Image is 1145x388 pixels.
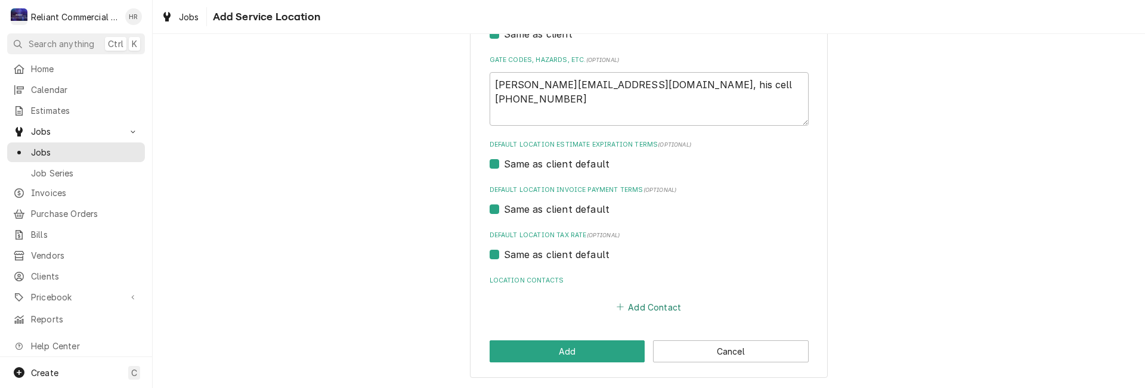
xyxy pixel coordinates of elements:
span: Jobs [31,146,139,159]
a: Go to Help Center [7,336,145,356]
div: Button Group [490,340,809,362]
span: Help Center [31,340,138,352]
a: Calendar [7,80,145,100]
div: Gate Codes, Hazards, etc. [490,55,809,125]
div: Button Group Row [490,340,809,362]
span: Reports [31,313,139,325]
span: Jobs [179,11,199,23]
span: (optional) [658,141,691,148]
button: Add [490,340,645,362]
label: Default Location Estimate Expiration Terms [490,140,809,150]
span: Clients [31,270,139,283]
button: Cancel [653,340,809,362]
label: Default Location Tax Rate [490,231,809,240]
span: Vendors [31,249,139,262]
span: Jobs [31,125,121,138]
span: Search anything [29,38,94,50]
span: C [131,367,137,379]
div: Heath Reed's Avatar [125,8,142,25]
a: Invoices [7,183,145,203]
span: Create [31,368,58,378]
a: Clients [7,266,145,286]
a: Go to Pricebook [7,287,145,307]
a: Job Series [7,163,145,183]
label: Same as client default [504,202,610,216]
span: K [132,38,137,50]
a: Bills [7,225,145,244]
a: Go to Jobs [7,122,145,141]
div: Default Location Estimate Expiration Terms [490,140,809,170]
a: Home [7,59,145,79]
label: Gate Codes, Hazards, etc. [490,55,809,65]
span: (optional) [587,232,620,238]
span: Invoices [31,187,139,199]
div: HR [125,8,142,25]
a: Estimates [7,101,145,120]
span: (optional) [643,187,677,193]
span: Calendar [31,83,139,96]
button: Add Contact [614,299,683,315]
a: Jobs [156,7,204,27]
span: ( optional ) [586,57,620,63]
span: Pricebook [31,291,121,303]
span: Ctrl [108,38,123,50]
label: Same as client default [504,247,610,262]
a: Vendors [7,246,145,265]
a: Purchase Orders [7,204,145,224]
div: Default Location Tax Rate [490,231,809,261]
div: Reliant Commercial Appliance Repair LLC's Avatar [11,8,27,25]
textarea: [PERSON_NAME][EMAIL_ADDRESS][DOMAIN_NAME], his cell [PHONE_NUMBER] [490,72,809,126]
span: Job Series [31,167,139,179]
label: Default Location Invoice Payment Terms [490,185,809,195]
div: Location Contacts [490,276,809,315]
span: Purchase Orders [31,207,139,220]
button: Search anythingCtrlK [7,33,145,54]
div: Default Location Invoice Payment Terms [490,185,809,216]
label: Same as client default [504,157,610,171]
span: Add Service Location [209,9,320,25]
a: Jobs [7,142,145,162]
div: Reliant Commercial Appliance Repair LLC [31,11,119,23]
label: Location Contacts [490,276,809,285]
a: Reports [7,309,145,329]
div: R [11,8,27,25]
span: Home [31,63,139,75]
span: Estimates [31,104,139,117]
span: Bills [31,228,139,241]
